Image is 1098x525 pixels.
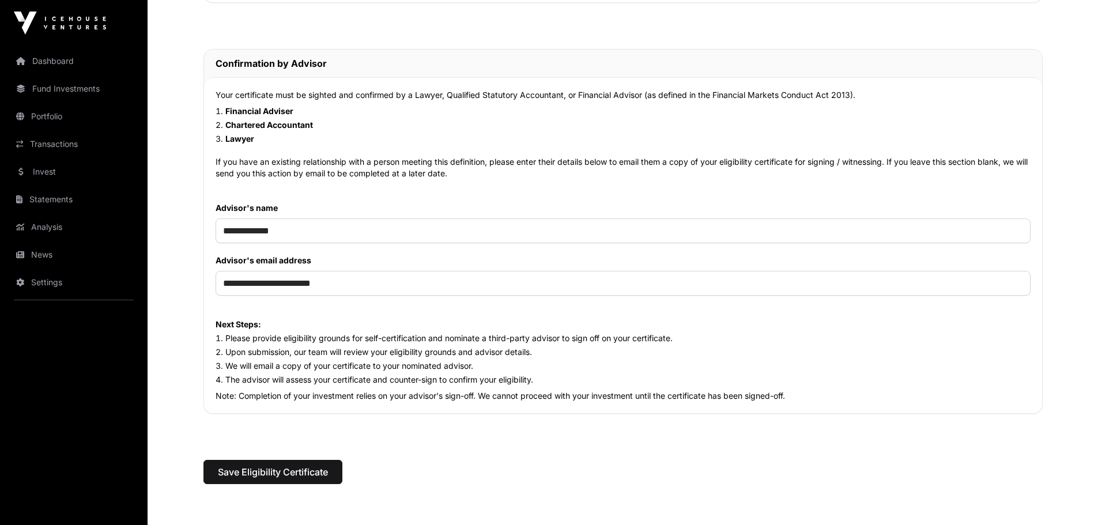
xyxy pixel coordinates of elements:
img: Icehouse Ventures Logo [14,12,106,35]
li: Please provide eligibility grounds for self-certification and nominate a third-party advisor to s... [216,333,1031,344]
button: Save Eligibility Certificate [203,460,342,484]
a: Portfolio [9,104,138,129]
a: Dashboard [9,48,138,74]
a: Statements [9,187,138,212]
a: News [9,242,138,267]
label: Advisor's name [216,202,1031,214]
p: If you have an existing relationship with a person meeting this definition, please enter their de... [216,156,1031,179]
label: Advisor's email address [216,255,1031,266]
strong: Next Steps: [216,319,261,329]
a: Analysis [9,214,138,240]
p: Your certificate must be sighted and confirmed by a Lawyer, Qualified Statutory Accountant, or Fi... [216,89,1031,101]
a: Settings [9,270,138,295]
a: Transactions [9,131,138,157]
strong: Financial Adviser [225,106,293,116]
iframe: Chat Widget [1040,470,1098,525]
li: Upon submission, our team will review your eligibility grounds and advisor details. [216,346,1031,358]
a: Invest [9,159,138,184]
li: The advisor will assess your certificate and counter-sign to confirm your eligibility. [216,374,1031,386]
li: We will email a copy of your certificate to your nominated advisor. [216,360,1031,372]
strong: Chartered Accountant [225,120,313,130]
a: Fund Investments [9,76,138,101]
strong: Lawyer [225,134,254,143]
h2: Confirmation by Advisor [216,56,1031,70]
span: Save Eligibility Certificate [218,465,328,479]
p: Note: Completion of your investment relies on your advisor's sign-off. We cannot proceed with you... [216,390,1031,402]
